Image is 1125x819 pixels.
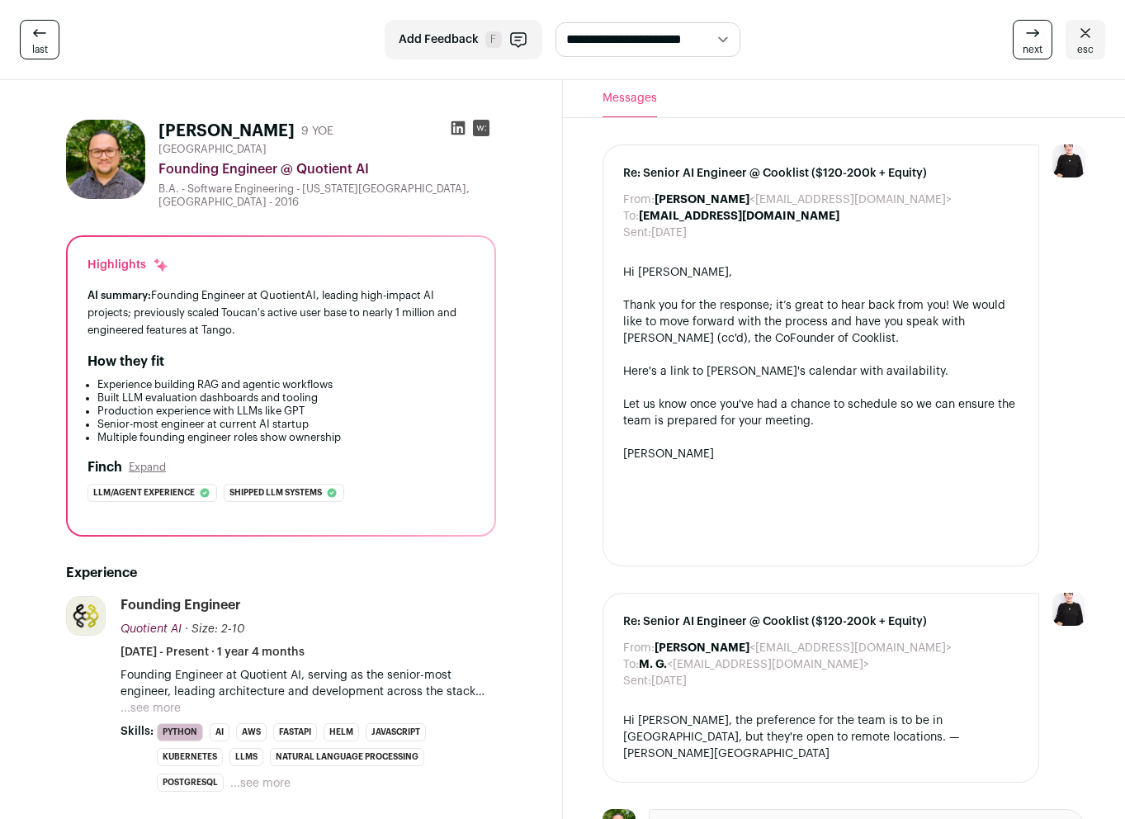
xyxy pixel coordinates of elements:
h2: Finch [87,457,122,477]
dt: Sent: [623,673,651,689]
button: Expand [129,461,166,474]
li: Experience building RAG and agentic workflows [97,378,475,391]
li: Senior-most engineer at current AI startup [97,418,475,431]
dt: From: [623,640,655,656]
a: last [20,20,59,59]
dd: <[EMAIL_ADDRESS][DOMAIN_NAME]> [655,640,952,656]
li: Natural Language Processing [270,748,424,766]
li: Built LLM evaluation dashboards and tooling [97,391,475,405]
li: LLMs [229,748,263,766]
h2: Experience [66,563,496,583]
span: AI summary: [87,290,151,301]
div: Founding Engineer at QuotientAI, leading high-impact AI projects; previously scaled Toucan's acti... [87,286,475,338]
dt: Sent: [623,225,651,241]
img: 9240684-medium_jpg [1052,593,1085,626]
li: JavaScript [366,723,426,741]
div: [PERSON_NAME] [623,446,1019,462]
img: a7c759bcda2bdb2029086a1437c6140acca5a4d961150e4d1c64e995c3429b77.jpg [67,597,105,635]
dd: <[EMAIL_ADDRESS][DOMAIN_NAME]> [639,656,869,673]
dd: [DATE] [651,673,687,689]
span: · Size: 2-10 [185,623,245,635]
dt: To: [623,208,639,225]
li: AWS [236,723,267,741]
b: [PERSON_NAME] [655,194,749,206]
button: ...see more [121,700,181,717]
span: Shipped llm systems [229,485,322,501]
span: F [485,31,502,48]
li: PostgreSQL [157,774,224,792]
li: Kubernetes [157,748,223,766]
dd: [DATE] [651,225,687,241]
span: last [32,43,48,56]
button: Messages [603,80,657,117]
li: Helm [324,723,359,741]
dt: To: [623,656,639,673]
li: FastAPI [273,723,317,741]
b: M. G. [639,659,667,670]
li: Python [157,723,203,741]
img: 9240684-medium_jpg [1052,144,1085,178]
span: Quotient AI [121,623,182,635]
span: next [1023,43,1042,56]
span: Re: Senior AI Engineer @ Cooklist ($120-200k + Equity) [623,613,1019,630]
img: e0032b3bc49eb23337bd61d75e371bed27d1c41f015db03e6b728be17f28e08d.jpg [66,120,145,199]
div: Founding Engineer [121,596,241,614]
p: Founding Engineer at Quotient AI, serving as the senior-most engineer, leading architecture and d... [121,667,496,700]
div: B.A. - Software Engineering - [US_STATE][GEOGRAPHIC_DATA], [GEOGRAPHIC_DATA] - 2016 [158,182,496,209]
li: AI [210,723,229,741]
span: Llm/agent experience [93,485,195,501]
span: Add Feedback [399,31,479,48]
div: 9 YOE [301,123,333,140]
dd: <[EMAIL_ADDRESS][DOMAIN_NAME]> [655,192,952,208]
h2: How they fit [87,352,164,372]
b: [EMAIL_ADDRESS][DOMAIN_NAME] [639,211,839,222]
a: next [1013,20,1052,59]
span: Re: Senior AI Engineer @ Cooklist ($120-200k + Equity) [623,165,1019,182]
h1: [PERSON_NAME] [158,120,295,143]
div: Founding Engineer @ Quotient AI [158,159,496,179]
span: Skills: [121,723,154,740]
li: Production experience with LLMs like GPT [97,405,475,418]
button: Add Feedback F [385,20,542,59]
div: Hi [PERSON_NAME], the preference for the team is to be in [GEOGRAPHIC_DATA], but they're open to ... [623,712,1019,762]
div: Let us know once you've had a chance to schedule so we can ensure the team is prepared for your m... [623,396,1019,429]
div: Thank you for the response; it’s great to hear back from you! We would like to move forward with ... [623,297,1019,347]
dt: From: [623,192,655,208]
span: [DATE] - Present · 1 year 4 months [121,644,305,660]
b: [PERSON_NAME] [655,642,749,654]
div: Highlights [87,257,169,273]
span: esc [1077,43,1094,56]
a: esc [1066,20,1105,59]
li: Multiple founding engineer roles show ownership [97,431,475,444]
span: [GEOGRAPHIC_DATA] [158,143,267,156]
div: Hi [PERSON_NAME], [623,264,1019,281]
a: Here's a link to [PERSON_NAME]'s calendar with availability. [623,366,948,377]
button: ...see more [230,775,291,792]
